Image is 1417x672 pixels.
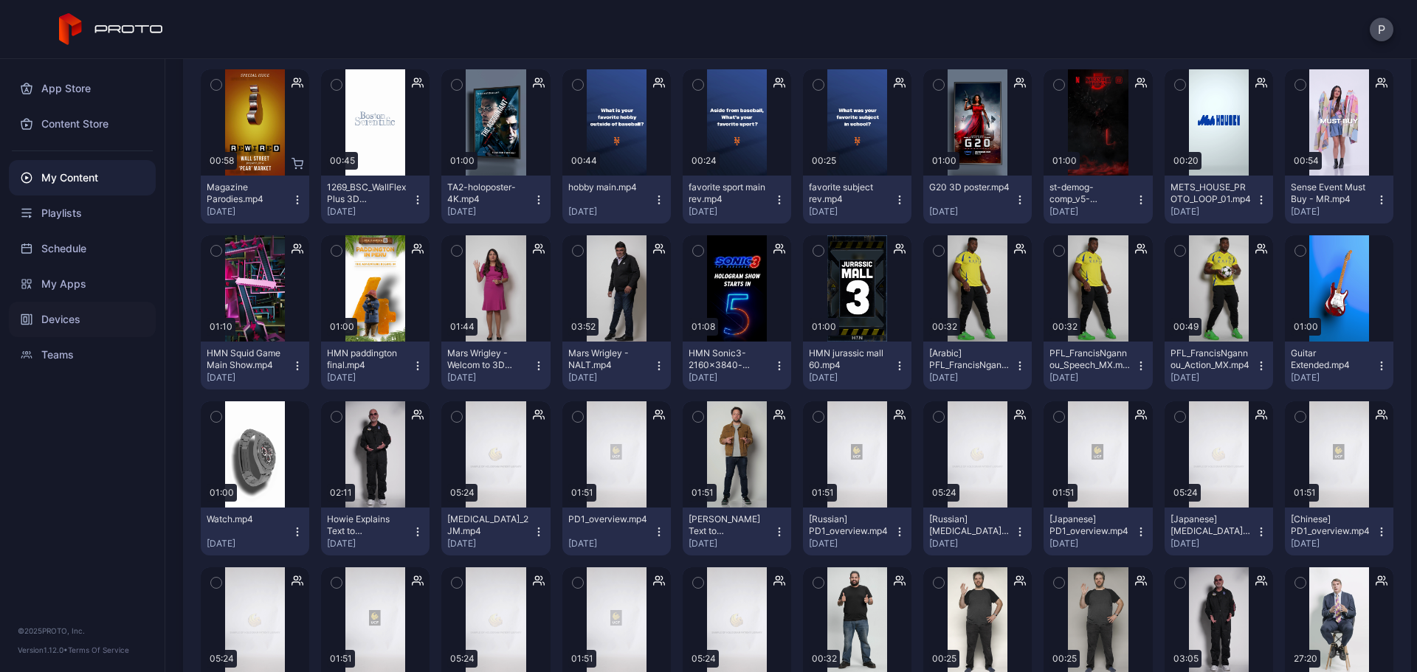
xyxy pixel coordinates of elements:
[1049,181,1131,205] div: st-demog-comp_v5-VO_1(1).mp4
[1044,342,1152,389] button: PFL_FrancisNgannou_Speech_MX.mp4[DATE]
[321,176,430,224] button: 1269_BSC_WallFlex Plus 3D Proto_V7_4K.mp4[DATE]
[207,372,292,384] div: [DATE]
[1049,513,1131,537] div: [Japanese] PD1_overview.mp4
[327,538,412,550] div: [DATE]
[929,513,1010,537] div: [Russian] cancer_2 JM.mp4
[689,347,770,371] div: HMN Sonic3-2160x3840-v8.mp4
[447,372,532,384] div: [DATE]
[201,342,309,389] button: HMN Squid Game Main Show.mp4[DATE]
[327,513,408,537] div: Howie Explains Text to Persona.mp4
[327,372,412,384] div: [DATE]
[1291,347,1372,371] div: Guitar Extended.mp4
[1049,206,1134,218] div: [DATE]
[1285,508,1393,555] button: [Chinese] PD1_overview.mp4[DATE]
[1171,538,1255,550] div: [DATE]
[1291,181,1372,205] div: Sense Event Must Buy - MR.mp4
[201,176,309,224] button: Magazine Parodies.mp4[DATE]
[321,342,430,389] button: HMN paddington final.mp4[DATE]
[9,71,156,106] a: App Store
[683,508,791,555] button: [PERSON_NAME] Text to Persona.mp4[DATE]
[441,342,550,389] button: Mars Wrigley - Welcom to 3D Innovation.mp4[DATE]
[1049,347,1131,371] div: PFL_FrancisNgannou_Speech_MX.mp4
[1171,372,1255,384] div: [DATE]
[9,266,156,302] a: My Apps
[1049,538,1134,550] div: [DATE]
[562,342,671,389] button: Mars Wrigley - NALT.mp4[DATE]
[207,513,288,525] div: Watch.mp4
[207,206,292,218] div: [DATE]
[1044,508,1152,555] button: [Japanese] PD1_overview.mp4[DATE]
[809,181,890,205] div: favorite subject rev.mp4
[1044,176,1152,224] button: st-demog-comp_v5-VO_1(1).mp4[DATE]
[9,160,156,195] a: My Content
[929,372,1014,384] div: [DATE]
[809,206,894,218] div: [DATE]
[327,206,412,218] div: [DATE]
[683,342,791,389] button: HMN Sonic3-2160x3840-v8.mp4[DATE]
[1165,508,1273,555] button: [Japanese] [MEDICAL_DATA]_2 JM.mp4[DATE]
[809,538,894,550] div: [DATE]
[207,347,288,371] div: HMN Squid Game Main Show.mp4
[1171,513,1252,537] div: [Japanese] cancer_2 JM.mp4
[803,508,911,555] button: [Russian] PD1_overview.mp4[DATE]
[683,176,791,224] button: favorite sport main rev.mp4[DATE]
[1049,372,1134,384] div: [DATE]
[803,176,911,224] button: favorite subject rev.mp4[DATE]
[1285,342,1393,389] button: Guitar Extended.mp4[DATE]
[1171,181,1252,205] div: METS_HOUSE_PROTO_LOOP_01.mp4
[18,645,68,654] span: Version 1.12.0 •
[1165,176,1273,224] button: METS_HOUSE_PROTO_LOOP_01.mp4[DATE]
[929,538,1014,550] div: [DATE]
[562,508,671,555] button: PD1_overview.mp4[DATE]
[1171,347,1252,371] div: PFL_FrancisNgannou_Action_MX.mp4
[447,538,532,550] div: [DATE]
[9,106,156,142] a: Content Store
[568,181,649,193] div: hobby main.mp4
[447,181,528,205] div: TA2-holoposter-4K.mp4
[9,337,156,373] a: Teams
[689,513,770,537] div: Bari Hoffman Text to Persona.mp4
[929,347,1010,371] div: [Arabic] PFL_FrancisNgannou_Speech_MX.mp4
[441,508,550,555] button: [MEDICAL_DATA]_2 JM.mp4[DATE]
[9,231,156,266] a: Schedule
[1291,538,1376,550] div: [DATE]
[562,176,671,224] button: hobby main.mp4[DATE]
[929,206,1014,218] div: [DATE]
[689,206,773,218] div: [DATE]
[327,181,408,205] div: 1269_BSC_WallFlex Plus 3D Proto_V7_4K.mp4
[689,181,770,205] div: favorite sport main rev.mp4
[809,372,894,384] div: [DATE]
[923,176,1032,224] button: G20 3D poster.mp4[DATE]
[803,342,911,389] button: HMN jurassic mall 60.mp4[DATE]
[923,508,1032,555] button: [Russian] [MEDICAL_DATA]_2 JM.mp4[DATE]
[207,538,292,550] div: [DATE]
[9,195,156,231] a: Playlists
[447,206,532,218] div: [DATE]
[441,176,550,224] button: TA2-holoposter-4K.mp4[DATE]
[568,206,653,218] div: [DATE]
[568,513,649,525] div: PD1_overview.mp4
[201,508,309,555] button: Watch.mp4[DATE]
[9,302,156,337] a: Devices
[929,181,1010,193] div: G20 3D poster.mp4
[568,538,653,550] div: [DATE]
[1291,206,1376,218] div: [DATE]
[327,347,408,371] div: HMN paddington final.mp4
[207,181,288,205] div: Magazine Parodies.mp4
[568,347,649,371] div: Mars Wrigley - NALT.mp4
[1370,18,1393,41] button: P
[1285,176,1393,224] button: Sense Event Must Buy - MR.mp4[DATE]
[923,342,1032,389] button: [Arabic] PFL_FrancisNgannou_Speech_MX.mp4[DATE]
[18,625,147,637] div: © 2025 PROTO, Inc.
[447,347,528,371] div: Mars Wrigley - Welcom to 3D Innovation.mp4
[1165,342,1273,389] button: PFL_FrancisNgannou_Action_MX.mp4[DATE]
[809,513,890,537] div: [Russian] PD1_overview.mp4
[1291,372,1376,384] div: [DATE]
